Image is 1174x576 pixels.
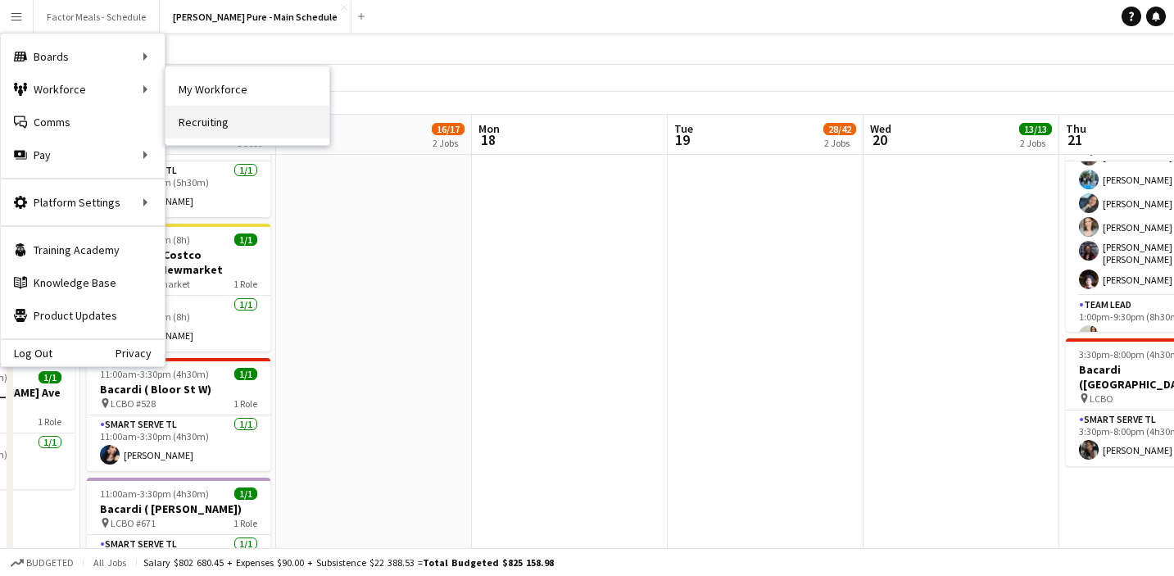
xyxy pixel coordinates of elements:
[234,234,257,246] span: 1/1
[1063,130,1086,149] span: 21
[234,368,257,380] span: 1/1
[1,234,165,266] a: Training Academy
[868,130,891,149] span: 20
[478,121,500,136] span: Mon
[87,382,270,397] h3: Bacardi ( Bloor St W)
[100,488,209,500] span: 11:00am-3:30pm (4h30m)
[90,556,129,569] span: All jobs
[143,556,554,569] div: Salary $802 680.45 + Expenses $90.00 + Subsistence $22 388.53 =
[39,371,61,383] span: 1/1
[26,557,74,569] span: Budgeted
[87,501,270,516] h3: Bacardi ( [PERSON_NAME])
[165,106,329,138] a: Recruiting
[234,488,257,500] span: 1/1
[824,137,855,149] div: 2 Jobs
[160,1,351,33] button: [PERSON_NAME] Pure - Main Schedule
[1019,123,1052,135] span: 13/13
[1,40,165,73] div: Boards
[432,123,465,135] span: 16/17
[87,358,270,471] app-job-card: 11:00am-3:30pm (4h30m)1/1Bacardi ( Bloor St W) LCBO #5281 RoleSmart Serve TL1/111:00am-3:30pm (4h...
[1066,121,1086,136] span: Thu
[1,138,165,171] div: Pay
[1020,137,1051,149] div: 2 Jobs
[87,415,270,471] app-card-role: Smart Serve TL1/111:00am-3:30pm (4h30m)[PERSON_NAME]
[476,130,500,149] span: 18
[1,347,52,360] a: Log Out
[1,106,165,138] a: Comms
[111,517,156,529] span: LCBO #671
[433,137,464,149] div: 2 Jobs
[233,517,257,529] span: 1 Role
[233,278,257,290] span: 1 Role
[672,130,693,149] span: 19
[87,247,270,277] h3: HANDFUEL - Costco Roadshow Newmarket
[38,415,61,428] span: 1 Role
[1,73,165,106] div: Workforce
[870,121,891,136] span: Wed
[1,266,165,299] a: Knowledge Base
[1,186,165,219] div: Platform Settings
[8,554,76,572] button: Budgeted
[823,123,856,135] span: 28/42
[100,368,209,380] span: 11:00am-3:30pm (4h30m)
[165,73,329,106] a: My Workforce
[87,161,270,217] app-card-role: Smart Serve TL1/110:00am-3:30pm (5h30m)[PERSON_NAME]
[34,1,160,33] button: Factor Meals - Schedule
[87,224,270,351] app-job-card: 10:00am-6:00pm (8h)1/1HANDFUEL - Costco Roadshow Newmarket Costco Newmarket1 RoleTeam Lead1/110:0...
[1090,392,1113,405] span: LCBO
[423,556,554,569] span: Total Budgeted $825 158.98
[111,397,156,410] span: LCBO #528
[674,121,693,136] span: Tue
[233,397,257,410] span: 1 Role
[1,299,165,332] a: Product Updates
[116,347,165,360] a: Privacy
[87,296,270,351] app-card-role: Team Lead1/110:00am-6:00pm (8h)[PERSON_NAME]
